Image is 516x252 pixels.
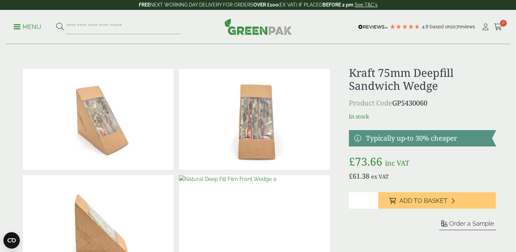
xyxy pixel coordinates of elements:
span: Add to Basket [399,197,447,205]
span: ex VAT [371,173,389,180]
strong: OVER £100 [253,2,278,8]
a: Menu [14,23,41,30]
p: GP5430060 [349,98,496,108]
a: See T&C's [355,2,378,8]
strong: BEFORE 2 pm [323,2,353,8]
img: Natural Deep Fill Film Front Wedge With BLT 1 (Large) [23,69,174,170]
i: Cart [494,24,502,30]
button: Open CMP widget [3,232,20,249]
bdi: 61.38 [349,171,369,181]
span: 207 [451,24,458,29]
span: £ [349,171,353,181]
p: Menu [14,23,41,31]
button: Order a Sample [439,220,496,230]
span: £ [349,154,355,169]
p: In stock [349,112,496,121]
span: 4.8 [422,24,430,29]
img: Natural Deep Fill Film Front Wedge With BLT 2 (Large) [179,69,330,170]
img: GreenPak Supplies [224,18,292,35]
span: Based on [430,24,451,29]
h1: Kraft 75mm Deepfill Sandwich Wedge [349,66,496,93]
i: My Account [481,24,490,30]
span: Order a Sample [449,220,494,227]
button: Add to Basket [378,192,496,209]
span: inc VAT [385,158,409,168]
img: REVIEWS.io [358,25,388,29]
a: 0 [494,22,502,32]
bdi: 73.66 [349,154,382,169]
span: 0 [500,20,507,27]
span: reviews [458,24,475,29]
span: Product Code [349,98,392,108]
div: 4.79 Stars [389,24,420,30]
strong: FREE [139,2,150,8]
